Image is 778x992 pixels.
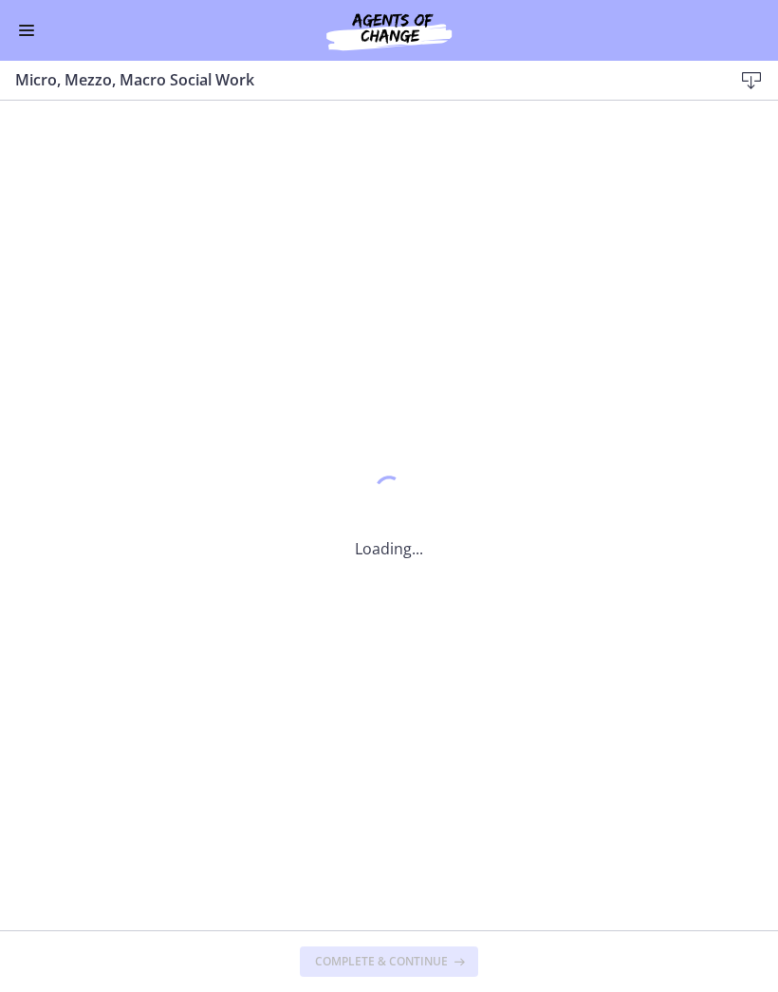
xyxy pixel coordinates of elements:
[355,471,423,515] div: 1
[315,954,448,969] span: Complete & continue
[15,19,38,42] button: Enable menu
[355,537,423,560] p: Loading...
[15,68,702,91] h3: Micro, Mezzo, Macro Social Work
[300,946,478,977] button: Complete & continue
[275,8,503,53] img: Agents of Change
